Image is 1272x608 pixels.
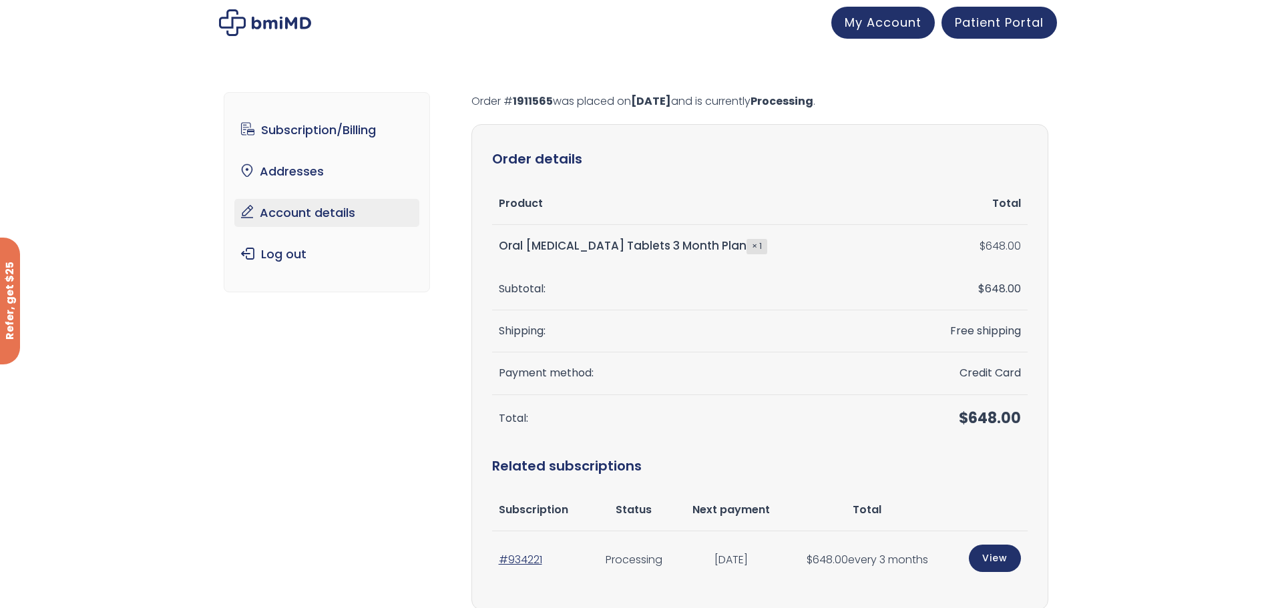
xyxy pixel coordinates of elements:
[676,531,786,589] td: [DATE]
[904,352,1027,394] td: Credit Card
[592,531,676,589] td: Processing
[807,552,848,567] span: 648.00
[234,240,419,268] a: Log out
[492,225,905,268] td: Oral [MEDICAL_DATA] Tablets 3 Month Plan
[492,145,1028,173] h2: Order details
[807,552,813,567] span: $
[499,502,568,517] span: Subscription
[959,408,968,428] span: $
[978,281,1021,296] span: 648.00
[959,408,1021,428] span: 648.00
[224,92,430,292] nav: Account pages
[492,268,905,310] th: Subtotal:
[234,116,419,144] a: Subscription/Billing
[499,552,542,567] a: #934221
[786,531,949,589] td: every 3 months
[471,92,1048,111] p: Order # was placed on and is currently .
[831,7,935,39] a: My Account
[747,239,767,254] strong: × 1
[492,183,905,225] th: Product
[955,14,1044,31] span: Patient Portal
[845,14,921,31] span: My Account
[980,238,1021,254] bdi: 648.00
[941,7,1057,39] a: Patient Portal
[492,310,905,352] th: Shipping:
[978,281,985,296] span: $
[219,9,311,36] img: My account
[492,442,1028,489] h2: Related subscriptions
[234,158,419,186] a: Addresses
[969,545,1021,572] a: View
[492,352,905,394] th: Payment method:
[631,93,671,109] mark: [DATE]
[904,183,1027,225] th: Total
[616,502,652,517] span: Status
[492,395,905,442] th: Total:
[513,93,553,109] mark: 1911565
[751,93,813,109] mark: Processing
[980,238,986,254] span: $
[234,199,419,227] a: Account details
[692,502,770,517] span: Next payment
[904,310,1027,352] td: Free shipping
[853,502,881,517] span: Total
